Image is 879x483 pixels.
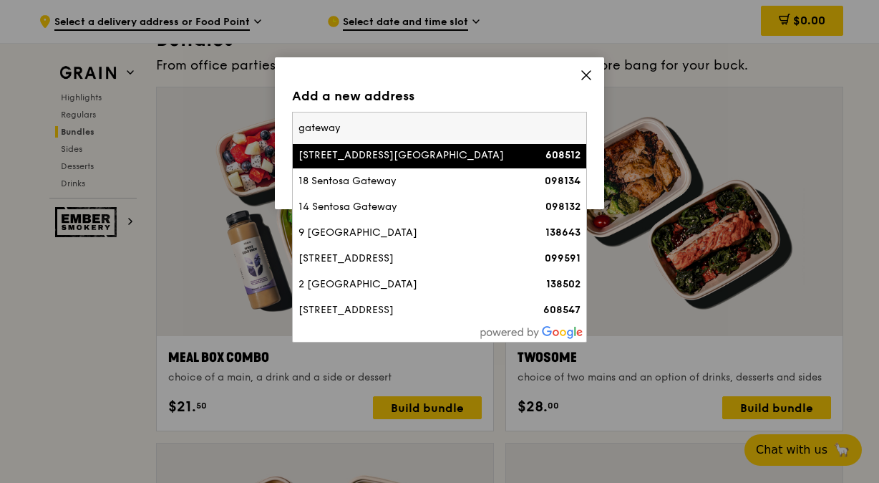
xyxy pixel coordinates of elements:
[543,304,581,316] strong: 608547
[545,149,581,161] strong: 608512
[546,278,581,290] strong: 138502
[545,175,581,187] strong: 098134
[545,201,581,213] strong: 098132
[298,303,510,317] div: [STREET_ADDRESS]
[298,277,510,292] div: 2 [GEOGRAPHIC_DATA]
[298,226,510,240] div: 9 [GEOGRAPHIC_DATA]
[298,148,510,163] div: [STREET_ADDRESS][GEOGRAPHIC_DATA]
[292,86,587,106] div: Add a new address
[298,252,510,266] div: [STREET_ADDRESS]
[545,252,581,264] strong: 099591
[480,326,583,339] img: powered-by-google.60e8a832.png
[298,174,510,188] div: 18 Sentosa Gateway
[298,200,510,214] div: 14 Sentosa Gateway
[545,226,581,239] strong: 138643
